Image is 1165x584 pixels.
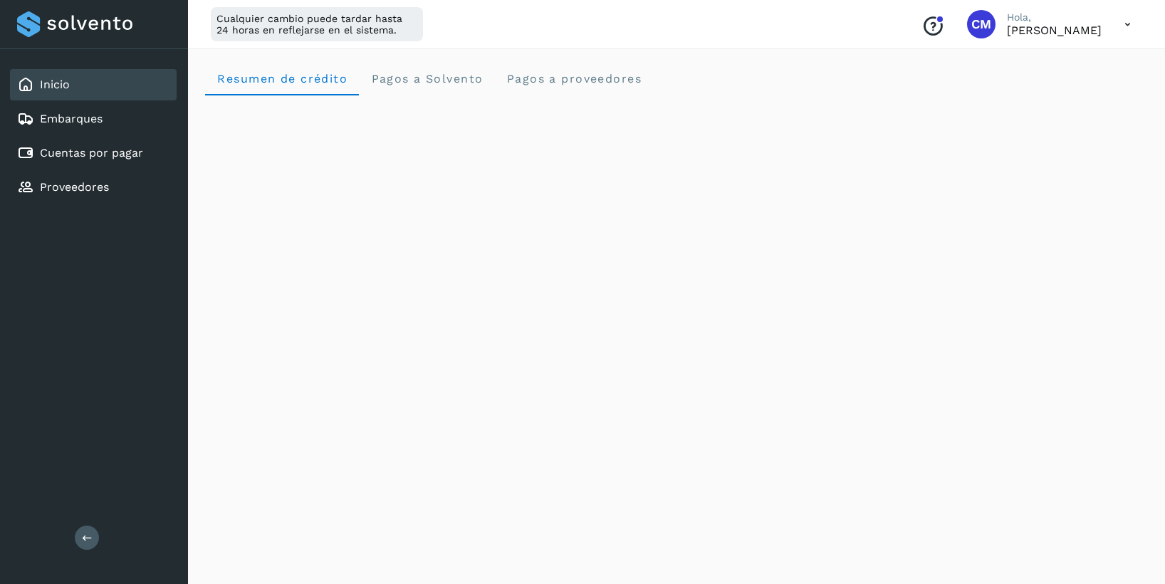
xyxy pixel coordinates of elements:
[370,72,483,85] span: Pagos a Solvento
[216,72,348,85] span: Resumen de crédito
[40,146,143,160] a: Cuentas por pagar
[211,7,423,41] div: Cualquier cambio puede tardar hasta 24 horas en reflejarse en el sistema.
[10,137,177,169] div: Cuentas por pagar
[40,180,109,194] a: Proveedores
[1007,11,1102,24] p: Hola,
[40,112,103,125] a: Embarques
[40,78,70,91] a: Inicio
[506,72,642,85] span: Pagos a proveedores
[1007,24,1102,37] p: Cynthia Mendoza
[10,103,177,135] div: Embarques
[10,172,177,203] div: Proveedores
[10,69,177,100] div: Inicio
